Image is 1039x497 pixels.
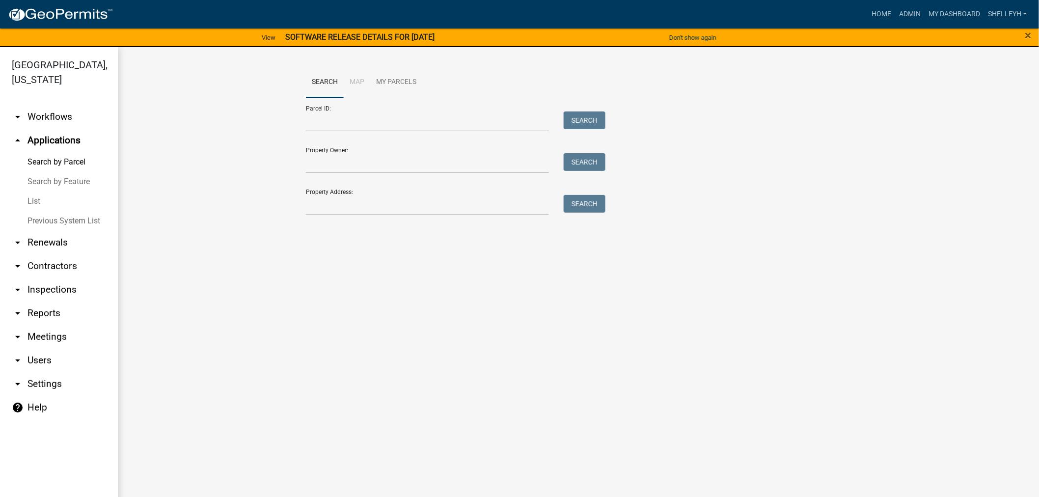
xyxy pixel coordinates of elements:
button: Close [1025,29,1032,41]
a: My Dashboard [925,5,984,24]
i: arrow_drop_down [12,260,24,272]
i: arrow_drop_down [12,355,24,366]
strong: SOFTWARE RELEASE DETAILS FOR [DATE] [285,32,435,42]
a: Admin [895,5,925,24]
i: arrow_drop_down [12,284,24,296]
span: × [1025,28,1032,42]
a: Home [868,5,895,24]
a: Search [306,67,344,98]
button: Don't show again [665,29,720,46]
i: arrow_drop_up [12,135,24,146]
a: View [258,29,279,46]
i: arrow_drop_down [12,331,24,343]
i: arrow_drop_down [12,307,24,319]
a: shelleyh [984,5,1031,24]
button: Search [564,111,605,129]
i: arrow_drop_down [12,378,24,390]
i: help [12,402,24,414]
button: Search [564,195,605,213]
i: arrow_drop_down [12,237,24,248]
a: My Parcels [370,67,422,98]
i: arrow_drop_down [12,111,24,123]
button: Search [564,153,605,171]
